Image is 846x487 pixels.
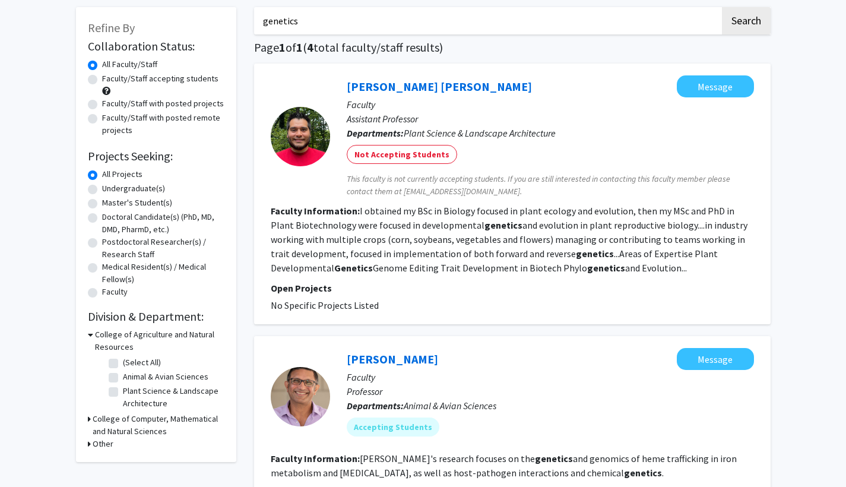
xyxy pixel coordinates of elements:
label: Postdoctoral Researcher(s) / Research Staff [102,236,224,261]
button: Search [722,7,771,34]
label: (Select All) [123,356,161,369]
b: Departments: [347,127,404,139]
span: Refine By [88,20,135,35]
b: genetics [484,219,522,231]
span: 4 [307,40,313,55]
span: Animal & Avian Sciences [404,400,496,412]
span: 1 [296,40,303,55]
b: genetics [576,248,614,260]
label: All Projects [102,168,142,181]
label: Master's Student(s) [102,197,172,209]
button: Message Daniel Rodriguez Leal [677,75,754,97]
iframe: Chat [9,434,50,478]
h2: Collaboration Status: [88,39,224,53]
label: Doctoral Candidate(s) (PhD, MD, DMD, PharmD, etc.) [102,211,224,236]
input: Search Keywords [254,7,720,34]
label: Undergraduate(s) [102,182,165,195]
b: genetics [587,262,625,274]
p: Assistant Professor [347,112,754,126]
b: Departments: [347,400,404,412]
label: All Faculty/Staff [102,58,157,71]
label: Faculty/Staff with posted remote projects [102,112,224,137]
span: No Specific Projects Listed [271,299,379,311]
button: Message Iqbal Hamza [677,348,754,370]
p: Faculty [347,97,754,112]
p: Faculty [347,370,754,384]
mat-chip: Accepting Students [347,418,439,437]
h3: College of Agriculture and Natural Resources [95,328,224,353]
h3: Other [93,438,113,450]
h2: Projects Seeking: [88,149,224,163]
a: [PERSON_NAME] [PERSON_NAME] [347,79,532,94]
mat-chip: Not Accepting Students [347,145,457,164]
p: Open Projects [271,281,754,295]
b: Genetics [334,262,373,274]
label: Plant Science & Landscape Architecture [123,385,221,410]
p: Professor [347,384,754,399]
b: genetics [624,467,662,479]
label: Faculty/Staff accepting students [102,72,218,85]
h1: Page of ( total faculty/staff results) [254,40,771,55]
span: Plant Science & Landscape Architecture [404,127,556,139]
label: Medical Resident(s) / Medical Fellow(s) [102,261,224,286]
span: This faculty is not currently accepting students. If you are still interested in contacting this ... [347,173,754,198]
b: Faculty Information: [271,453,360,464]
h3: College of Computer, Mathematical and Natural Sciences [93,413,224,438]
b: genetics [535,453,573,464]
label: Faculty [102,286,128,298]
span: 1 [279,40,286,55]
b: Faculty Information: [271,205,360,217]
fg-read-more: [PERSON_NAME]'s research focuses on the and genomics of heme trafficking in iron metabolism and [... [271,453,737,479]
fg-read-more: I obtained my BSc in Biology focused in plant ecology and evolution, then my MSc and PhD in Plant... [271,205,747,274]
label: Faculty/Staff with posted projects [102,97,224,110]
label: Animal & Avian Sciences [123,371,208,383]
a: [PERSON_NAME] [347,352,438,366]
h2: Division & Department: [88,309,224,324]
